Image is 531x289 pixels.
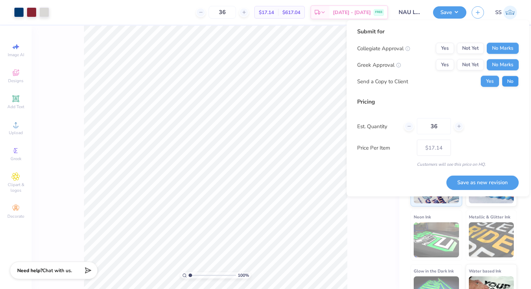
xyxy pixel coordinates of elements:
[481,76,499,87] button: Yes
[436,59,454,71] button: Yes
[282,9,300,16] span: $617.04
[357,61,401,69] div: Greek Approval
[357,144,412,152] label: Price Per Item
[393,5,428,19] input: Untitled Design
[469,267,501,275] span: Water based Ink
[7,214,24,219] span: Decorate
[414,213,431,221] span: Neon Ink
[487,43,519,54] button: No Marks
[42,267,72,274] span: Chat with us.
[436,43,454,54] button: Yes
[375,10,382,15] span: FREE
[414,222,459,257] img: Neon Ink
[433,6,466,19] button: Save
[357,122,399,130] label: Est. Quantity
[414,267,454,275] span: Glow in the Dark Ink
[333,9,371,16] span: [DATE] - [DATE]
[209,6,236,19] input: – –
[446,175,519,190] button: Save as new revision
[495,8,501,17] span: SS
[457,43,484,54] button: Not Yet
[357,44,410,52] div: Collegiate Approval
[417,118,451,134] input: – –
[7,104,24,110] span: Add Text
[487,59,519,71] button: No Marks
[469,213,510,221] span: Metallic & Glitter Ink
[357,77,408,85] div: Send a Copy to Client
[357,98,519,106] div: Pricing
[11,156,21,162] span: Greek
[238,272,249,278] span: 100 %
[357,161,519,168] div: Customers will see this price on HQ.
[357,27,519,36] div: Submit for
[17,267,42,274] strong: Need help?
[4,182,28,193] span: Clipart & logos
[8,52,24,58] span: Image AI
[495,6,517,19] a: SS
[502,76,519,87] button: No
[259,9,274,16] span: $17.14
[8,78,24,84] span: Designs
[503,6,517,19] img: Sidra Saturay
[469,222,514,257] img: Metallic & Glitter Ink
[457,59,484,71] button: Not Yet
[9,130,23,136] span: Upload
